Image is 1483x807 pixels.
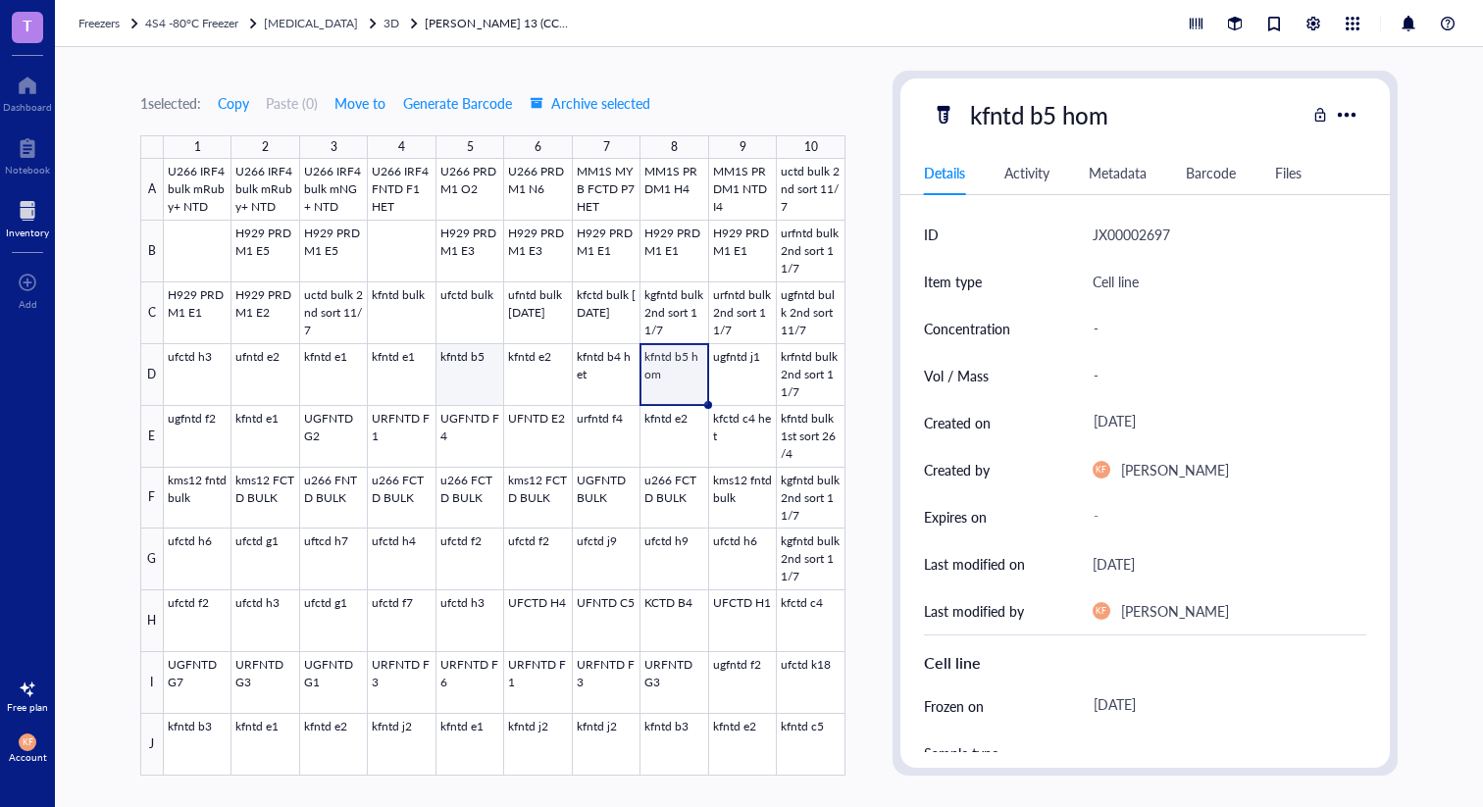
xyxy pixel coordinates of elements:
div: F [140,468,164,530]
div: Sample type [924,742,998,764]
div: Cell line [924,651,1366,675]
div: 1 selected: [140,92,201,114]
span: Freezers [78,15,120,31]
div: JX00002697 [1093,223,1170,246]
div: 2 [262,135,269,159]
div: H [140,590,164,652]
div: Created on [924,412,991,433]
div: Notebook [5,164,50,176]
div: Details [924,162,965,183]
div: A [140,159,164,221]
div: ID [924,224,939,245]
div: 9 [740,135,746,159]
span: [MEDICAL_DATA] [264,15,358,31]
div: Barcode [1186,162,1236,183]
a: Notebook [5,132,50,176]
a: [PERSON_NAME] 13 (CCND1/IRF4/MYB/PRDM1 FKBP cell lines) [425,14,572,33]
span: Move to [334,95,385,111]
div: kfntd b5 hom [961,94,1117,135]
div: [PERSON_NAME] [1121,599,1229,623]
span: KF [1097,465,1107,475]
div: [DATE] [1093,552,1135,576]
span: Generate Barcode [403,95,512,111]
div: - [1085,732,1358,774]
div: Inventory [6,227,49,238]
div: Dashboard [3,101,52,113]
span: 3D [384,15,399,31]
div: G [140,529,164,590]
div: Last modified by [924,600,1024,622]
div: 8 [671,135,678,159]
div: Files [1275,162,1302,183]
div: Metadata [1089,162,1147,183]
div: Cell line [1093,270,1139,293]
a: Freezers [78,14,141,33]
button: Generate Barcode [402,87,513,119]
div: [PERSON_NAME] [1121,458,1229,481]
div: - [1085,499,1358,534]
div: Item type [924,271,982,292]
a: Inventory [6,195,49,238]
span: KF [23,737,33,747]
span: Copy [218,95,249,111]
div: Last modified on [924,553,1025,575]
div: Frozen on [924,695,984,717]
div: 1 [194,135,201,159]
a: Dashboard [3,70,52,113]
div: Vol / Mass [924,365,989,386]
div: 3 [331,135,337,159]
a: [MEDICAL_DATA]3D [264,14,421,33]
button: Archive selected [529,87,651,119]
div: 4 [398,135,405,159]
div: Free plan [7,701,48,713]
div: - [1085,308,1358,349]
div: Created by [924,459,990,480]
div: - [1085,355,1358,396]
div: J [140,714,164,776]
button: Copy [217,87,250,119]
div: D [140,344,164,406]
div: 7 [603,135,610,159]
div: B [140,221,164,282]
div: C [140,282,164,344]
div: I [140,652,164,714]
div: Add [19,298,37,310]
div: Account [9,751,47,763]
span: T [23,13,32,37]
div: [DATE] [1085,688,1358,724]
div: E [140,406,164,468]
div: 6 [535,135,541,159]
span: 4S4 -80°C Freezer [145,15,238,31]
button: Move to [333,87,386,119]
span: Archive selected [530,95,650,111]
button: Paste (0) [266,87,318,119]
div: Concentration [924,318,1010,339]
div: [DATE] [1085,405,1358,440]
div: Expires on [924,506,987,528]
span: KF [1097,606,1107,616]
div: Activity [1004,162,1049,183]
div: 5 [467,135,474,159]
a: 4S4 -80°C Freezer [145,14,260,33]
div: 10 [804,135,818,159]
